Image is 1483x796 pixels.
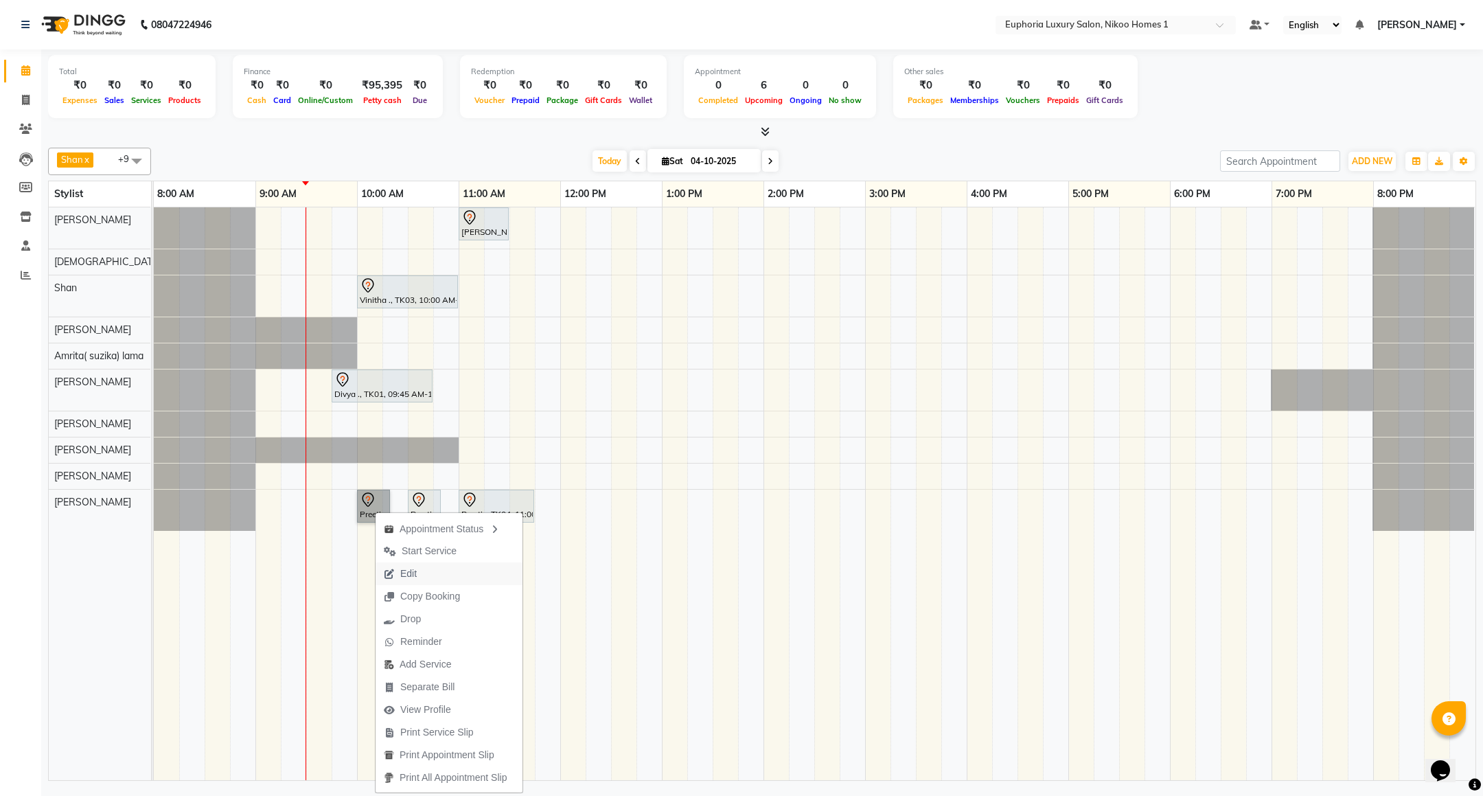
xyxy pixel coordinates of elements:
[904,66,1127,78] div: Other sales
[543,78,582,93] div: ₹0
[658,156,687,166] span: Sat
[54,350,143,362] span: Amrita( suzika) lama
[687,151,755,172] input: 2025-10-04
[1044,78,1083,93] div: ₹0
[1374,184,1417,204] a: 8:00 PM
[582,95,625,105] span: Gift Cards
[471,66,656,78] div: Redemption
[54,255,161,268] span: [DEMOGRAPHIC_DATA]
[154,184,198,204] a: 8:00 AM
[1272,184,1315,204] a: 7:00 PM
[764,184,807,204] a: 2:00 PM
[165,95,205,105] span: Products
[244,66,432,78] div: Finance
[128,78,165,93] div: ₹0
[1377,18,1457,32] span: [PERSON_NAME]
[400,635,442,649] span: Reminder
[400,748,494,762] span: Print Appointment Slip
[408,78,432,93] div: ₹0
[83,154,89,165] a: x
[1348,152,1396,171] button: ADD NEW
[333,372,431,400] div: Divya ., TK01, 09:45 AM-10:45 AM, EP-Full Bikini Intimate
[54,214,131,226] span: [PERSON_NAME]
[695,66,865,78] div: Appointment
[825,95,865,105] span: No show
[543,95,582,105] span: Package
[947,78,1002,93] div: ₹0
[54,418,131,430] span: [PERSON_NAME]
[54,187,83,200] span: Stylist
[593,150,627,172] span: Today
[866,184,909,204] a: 3:00 PM
[625,78,656,93] div: ₹0
[384,773,394,783] img: printall.png
[59,78,101,93] div: ₹0
[1171,184,1214,204] a: 6:00 PM
[471,95,508,105] span: Voucher
[358,277,457,306] div: Vinitha ., TK03, 10:00 AM-11:00 AM, EP-Artistic Cut - Creative Stylist
[460,209,507,238] div: [PERSON_NAME] ., TK02, 11:00 AM-11:30 AM, EP-[PERSON_NAME] Trim/Design MEN
[295,95,356,105] span: Online/Custom
[400,703,451,717] span: View Profile
[59,66,205,78] div: Total
[400,657,451,672] span: Add Service
[904,78,947,93] div: ₹0
[400,567,417,581] span: Edit
[786,95,825,105] span: Ongoing
[402,544,457,558] span: Start Service
[508,95,543,105] span: Prepaid
[400,771,507,785] span: Print All Appointment Slip
[1083,78,1127,93] div: ₹0
[35,5,129,44] img: logo
[1220,150,1340,172] input: Search Appointment
[1083,95,1127,105] span: Gift Cards
[54,470,131,482] span: [PERSON_NAME]
[460,492,533,521] div: Preeti ., TK04, 11:00 AM-11:45 AM, EP-Bouncy Curls/Special Finger Curls (No wash) S
[256,184,300,204] a: 9:00 AM
[384,750,394,760] img: printapt.png
[356,78,408,93] div: ₹95,395
[582,78,625,93] div: ₹0
[384,659,394,670] img: add-service.png
[1044,95,1083,105] span: Prepaids
[695,78,741,93] div: 0
[400,680,455,694] span: Separate Bill
[376,516,522,540] div: Appointment Status
[1069,184,1112,204] a: 5:00 PM
[471,78,508,93] div: ₹0
[54,323,131,336] span: [PERSON_NAME]
[904,95,947,105] span: Packages
[695,95,741,105] span: Completed
[1002,78,1044,93] div: ₹0
[101,95,128,105] span: Sales
[741,95,786,105] span: Upcoming
[244,95,270,105] span: Cash
[128,95,165,105] span: Services
[459,184,509,204] a: 11:00 AM
[561,184,610,204] a: 12:00 PM
[625,95,656,105] span: Wallet
[59,95,101,105] span: Expenses
[400,589,460,604] span: Copy Booking
[741,78,786,93] div: 6
[54,444,131,456] span: [PERSON_NAME]
[295,78,356,93] div: ₹0
[384,524,394,534] img: apt_status.png
[270,78,295,93] div: ₹0
[54,376,131,388] span: [PERSON_NAME]
[663,184,706,204] a: 1:00 PM
[61,154,83,165] span: Shan
[967,184,1011,204] a: 4:00 PM
[400,725,474,740] span: Print Service Slip
[508,78,543,93] div: ₹0
[151,5,211,44] b: 08047224946
[1425,741,1469,782] iframe: chat widget
[786,78,825,93] div: 0
[244,78,270,93] div: ₹0
[165,78,205,93] div: ₹0
[409,492,439,521] div: Preeti ., TK04, 10:30 AM-10:50 AM, EP-Conditioning (Wella)
[101,78,128,93] div: ₹0
[825,78,865,93] div: 0
[270,95,295,105] span: Card
[409,95,430,105] span: Due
